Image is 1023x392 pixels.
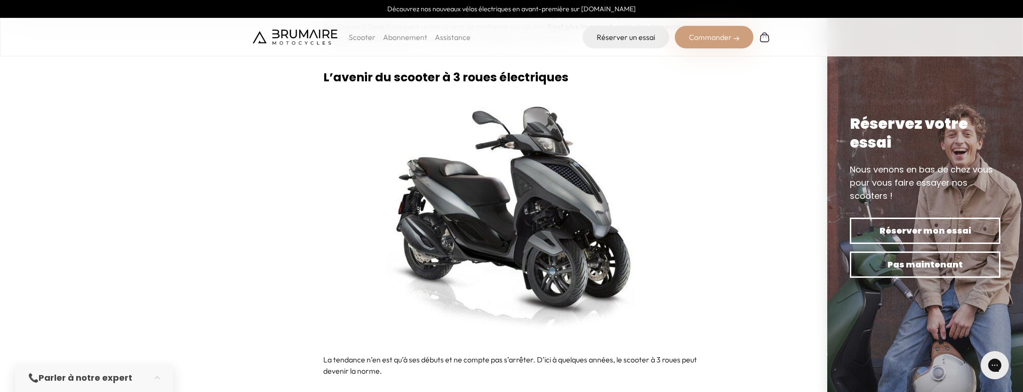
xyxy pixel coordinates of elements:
[976,348,1014,383] iframe: Gorgias live chat messenger
[675,26,753,48] div: Commander
[734,36,739,41] img: right-arrow-2.png
[583,26,669,48] a: Réserver un essai
[323,354,700,376] p: La tendance n’en est qu’à ses débuts et ne compte pas s’arrêter. D’ici à quelques années, le scoo...
[759,31,770,43] img: Panier
[323,69,568,86] strong: L’avenir du scooter à 3 roues électriques
[435,32,471,42] a: Assistance
[323,91,700,345] img: brumscoot3.jpg
[383,32,427,42] a: Abonnement
[349,31,376,43] p: Scooter
[253,30,337,45] img: Brumaire Motocycles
